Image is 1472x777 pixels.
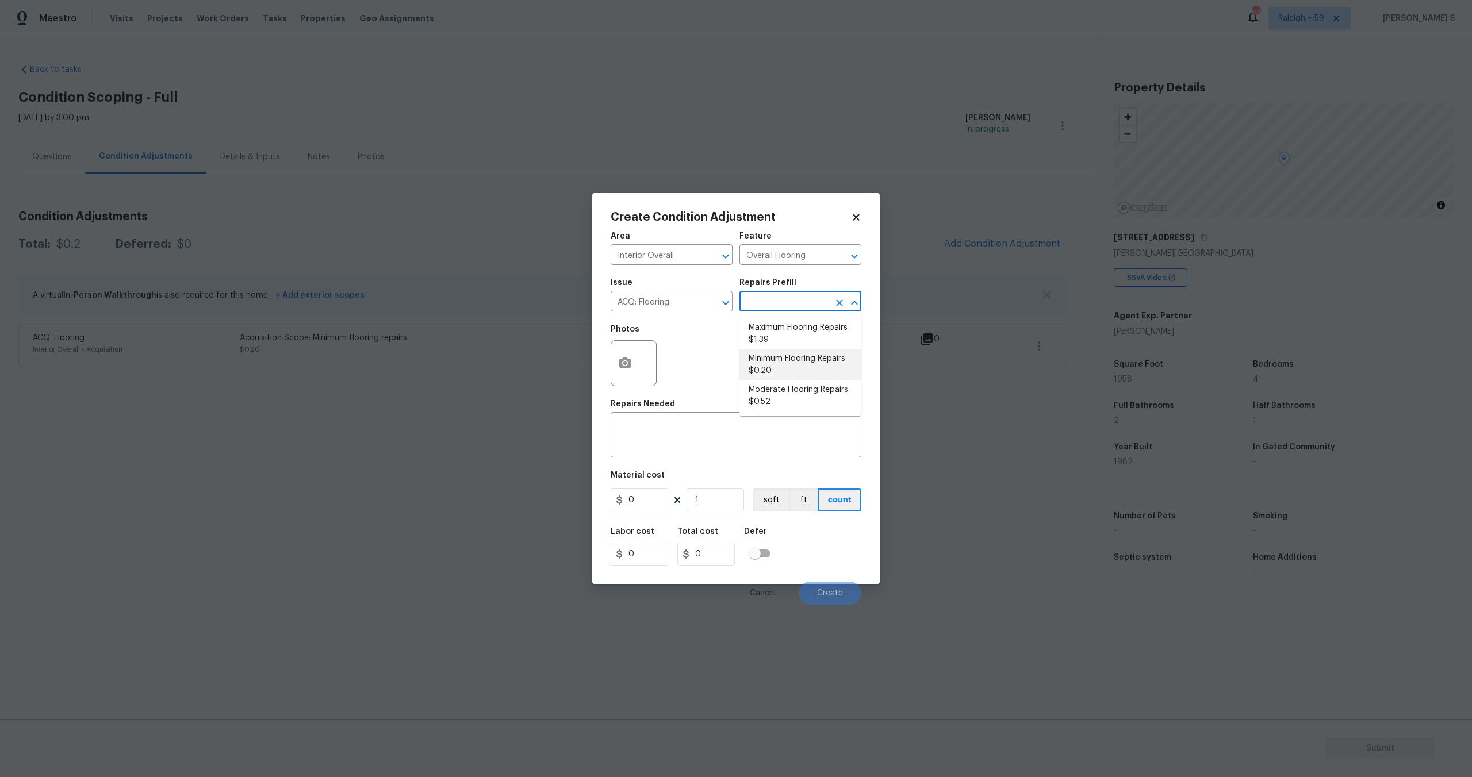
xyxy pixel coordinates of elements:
[677,528,718,536] h5: Total cost
[718,248,734,264] button: Open
[846,295,862,311] button: Close
[750,589,776,598] span: Cancel
[731,582,794,605] button: Cancel
[753,488,789,511] button: sqft
[718,295,734,311] button: Open
[739,380,861,411] li: Moderate Flooring Repairs $0.52
[611,325,639,333] h5: Photos
[799,582,861,605] button: Create
[789,488,818,511] button: ft
[739,279,796,287] h5: Repairs Prefill
[739,349,861,380] li: Minimum Flooring Repairs $0.20
[611,471,665,479] h5: Material cost
[739,232,772,240] h5: Feature
[611,279,632,287] h5: Issue
[817,589,843,598] span: Create
[744,528,767,536] h5: Defer
[831,295,848,311] button: Clear
[611,528,654,536] h5: Labor cost
[611,400,675,408] h5: Repairs Needed
[611,232,630,240] h5: Area
[611,211,851,223] h2: Create Condition Adjustment
[818,488,861,511] button: count
[846,248,862,264] button: Open
[739,318,861,349] li: Maximum Flooring Repairs $1.39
